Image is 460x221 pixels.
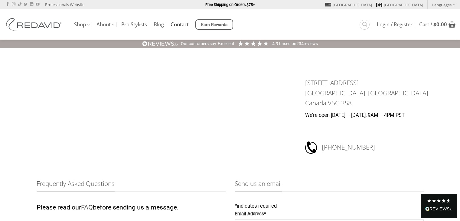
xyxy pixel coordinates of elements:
a: Follow on YouTube [36,2,39,7]
a: About [96,19,115,31]
span: Cart / [419,22,447,27]
span: reviews [304,41,318,46]
a: Pro Stylists [121,19,147,30]
div: 4.8 Stars [427,198,451,203]
span: Earn Rewards [201,21,228,28]
a: Shop [74,19,90,31]
div: Excellent [218,41,234,47]
img: REVIEWS.io [425,207,452,211]
p: Please read our before sending us a message. [37,202,226,213]
a: [GEOGRAPHIC_DATA] [325,0,372,9]
span: Based on [279,41,296,46]
a: [GEOGRAPHIC_DATA] [376,0,423,9]
a: Follow on LinkedIn [30,2,33,7]
span: 234 [296,41,304,46]
strong: Free Shipping on Orders $75+ [205,2,255,7]
div: Read All Reviews [421,194,457,218]
div: Our customers say [181,41,216,47]
span: Login / Register [377,22,413,27]
span: Send us an email [235,179,282,192]
img: REVIEWS.io [142,41,178,47]
h3: [PHONE_NUMBER] [322,140,431,154]
span: 4.9 [272,41,279,46]
p: We’re open [DATE] – [DATE], 9AM – 4PM PST [305,111,431,120]
a: Follow on TikTok [18,2,21,7]
a: Contact [171,19,189,30]
a: Follow on Facebook [6,2,9,7]
a: Follow on Twitter [24,2,28,7]
img: REDAVID Salon Products | United States [5,18,65,31]
a: Search [360,20,370,30]
span: Frequently Asked Questions [37,179,115,192]
a: Earn Rewards [195,19,233,30]
a: View cart [419,18,455,31]
a: Login / Register [377,19,413,30]
a: Blog [154,19,164,30]
a: Follow on Instagram [12,2,15,7]
label: Email Address [235,210,424,218]
div: Read All Reviews [425,206,452,213]
bdi: 0.00 [433,21,447,28]
div: 4.91 Stars [237,40,269,47]
h3: [STREET_ADDRESS] [GEOGRAPHIC_DATA], [GEOGRAPHIC_DATA] Canada V5G 3S8 [305,78,431,108]
div: indicates required [235,202,424,210]
a: Languages [432,0,455,9]
span: $ [433,21,436,28]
